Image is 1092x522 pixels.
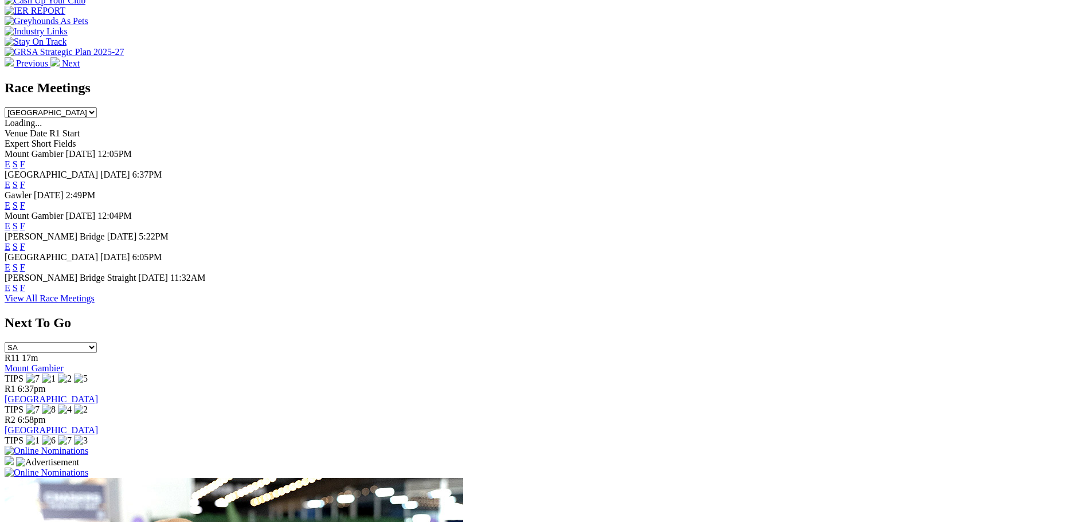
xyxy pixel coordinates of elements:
span: 12:05PM [97,149,132,159]
a: Mount Gambier [5,363,64,373]
img: Industry Links [5,26,68,37]
span: 6:05PM [132,252,162,262]
span: [DATE] [34,190,64,200]
a: View All Race Meetings [5,293,95,303]
span: 5:22PM [139,231,169,241]
img: 5 [74,374,88,384]
span: Venue [5,128,28,138]
img: Online Nominations [5,468,88,478]
a: Previous [5,58,50,68]
img: Stay On Track [5,37,66,47]
img: Greyhounds As Pets [5,16,88,26]
span: R1 Start [49,128,80,138]
span: 6:58pm [18,415,46,425]
a: E [5,283,10,293]
span: 12:04PM [97,211,132,221]
span: 6:37PM [132,170,162,179]
a: S [13,201,18,210]
span: [DATE] [107,231,137,241]
img: Advertisement [16,457,79,468]
span: 2:49PM [66,190,96,200]
a: F [20,221,25,231]
span: [GEOGRAPHIC_DATA] [5,252,98,262]
img: IER REPORT [5,6,65,16]
img: 7 [26,374,40,384]
span: [DATE] [100,170,130,179]
span: [PERSON_NAME] Bridge Straight [5,273,136,282]
a: E [5,262,10,272]
a: [GEOGRAPHIC_DATA] [5,394,98,404]
span: Mount Gambier [5,211,64,221]
span: Loading... [5,118,42,128]
img: 1 [42,374,56,384]
a: S [13,242,18,252]
h2: Next To Go [5,315,1087,331]
a: E [5,159,10,169]
span: Previous [16,58,48,68]
a: E [5,180,10,190]
img: 2 [74,405,88,415]
span: [DATE] [138,273,168,282]
img: 2 [58,374,72,384]
span: R2 [5,415,15,425]
a: E [5,242,10,252]
span: 17m [22,353,38,363]
a: F [20,201,25,210]
a: S [13,180,18,190]
span: [PERSON_NAME] Bridge [5,231,105,241]
span: TIPS [5,435,24,445]
img: 3 [74,435,88,446]
img: GRSA Strategic Plan 2025-27 [5,47,124,57]
a: S [13,283,18,293]
span: Gawler [5,190,32,200]
a: S [13,159,18,169]
img: 7 [58,435,72,446]
a: E [5,201,10,210]
img: Online Nominations [5,446,88,456]
a: F [20,283,25,293]
span: Short [32,139,52,148]
span: R11 [5,353,19,363]
span: Mount Gambier [5,149,64,159]
a: F [20,180,25,190]
a: S [13,221,18,231]
span: [DATE] [66,149,96,159]
a: [GEOGRAPHIC_DATA] [5,425,98,435]
span: 6:37pm [18,384,46,394]
span: Date [30,128,47,138]
span: [GEOGRAPHIC_DATA] [5,170,98,179]
span: [DATE] [100,252,130,262]
img: 7 [26,405,40,415]
a: F [20,262,25,272]
img: 8 [42,405,56,415]
span: Fields [53,139,76,148]
span: Next [62,58,80,68]
span: TIPS [5,405,24,414]
h2: Race Meetings [5,80,1087,96]
img: chevron-left-pager-white.svg [5,57,14,66]
a: E [5,221,10,231]
span: 11:32AM [170,273,206,282]
a: F [20,159,25,169]
span: Expert [5,139,29,148]
a: F [20,242,25,252]
span: R1 [5,384,15,394]
img: chevron-right-pager-white.svg [50,57,60,66]
img: 15187_Greyhounds_GreysPlayCentral_Resize_SA_WebsiteBanner_300x115_2025.jpg [5,456,14,465]
a: S [13,262,18,272]
img: 1 [26,435,40,446]
img: 4 [58,405,72,415]
span: TIPS [5,374,24,383]
a: Next [50,58,80,68]
span: [DATE] [66,211,96,221]
img: 6 [42,435,56,446]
